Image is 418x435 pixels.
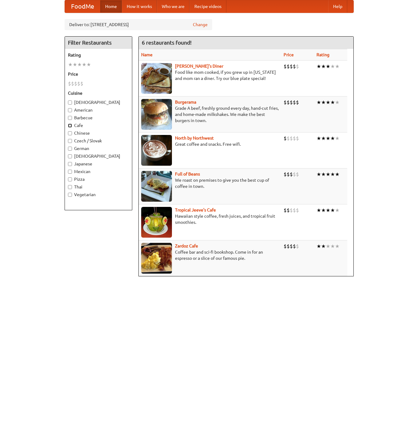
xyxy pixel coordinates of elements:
[321,207,326,214] li: ★
[68,71,129,77] h5: Price
[287,171,290,178] li: $
[141,99,172,130] img: burgerama.jpg
[330,243,335,250] li: ★
[68,107,129,113] label: American
[68,192,129,198] label: Vegetarian
[335,99,340,106] li: ★
[71,80,74,87] li: $
[290,207,293,214] li: $
[68,130,129,136] label: Chinese
[316,135,321,142] li: ★
[175,136,214,140] a: North by Northwest
[68,176,129,182] label: Pizza
[326,63,330,70] li: ★
[287,99,290,106] li: $
[284,243,287,250] li: $
[68,177,72,181] input: Pizza
[175,243,198,248] a: Zardoz Cafe
[68,52,129,58] h5: Rating
[293,135,296,142] li: $
[74,80,77,87] li: $
[141,63,172,94] img: sallys.jpg
[326,135,330,142] li: ★
[321,135,326,142] li: ★
[293,99,296,106] li: $
[175,100,196,105] a: Burgerama
[142,40,192,45] ng-pluralize: 6 restaurants found!
[68,61,73,68] li: ★
[68,154,72,158] input: [DEMOGRAPHIC_DATA]
[68,153,129,159] label: [DEMOGRAPHIC_DATA]
[326,243,330,250] li: ★
[326,207,330,214] li: ★
[65,0,100,13] a: FoodMe
[326,171,330,178] li: ★
[284,63,287,70] li: $
[141,171,172,202] img: beans.jpg
[68,184,129,190] label: Thai
[284,135,287,142] li: $
[157,0,189,13] a: Who we are
[330,99,335,106] li: ★
[141,135,172,166] img: north.jpg
[284,171,287,178] li: $
[68,170,72,174] input: Mexican
[296,63,299,70] li: $
[316,171,321,178] li: ★
[321,99,326,106] li: ★
[100,0,122,13] a: Home
[141,105,279,124] p: Grade A beef, freshly ground every day, hand-cut fries, and home-made milkshakes. We make the bes...
[65,19,212,30] div: Deliver to: [STREET_ADDRESS]
[287,207,290,214] li: $
[330,135,335,142] li: ★
[68,116,72,120] input: Barbecue
[326,99,330,106] li: ★
[68,162,72,166] input: Japanese
[328,0,347,13] a: Help
[321,63,326,70] li: ★
[335,135,340,142] li: ★
[330,207,335,214] li: ★
[287,63,290,70] li: $
[68,161,129,167] label: Japanese
[287,135,290,142] li: $
[287,243,290,250] li: $
[335,243,340,250] li: ★
[68,124,72,128] input: Cafe
[335,63,340,70] li: ★
[290,171,293,178] li: $
[68,122,129,129] label: Cafe
[193,22,208,28] a: Change
[68,138,129,144] label: Czech / Slovak
[293,243,296,250] li: $
[68,147,72,151] input: German
[316,207,321,214] li: ★
[68,168,129,175] label: Mexican
[141,207,172,238] img: jeeves.jpg
[68,139,72,143] input: Czech / Slovak
[290,135,293,142] li: $
[68,99,129,105] label: [DEMOGRAPHIC_DATA]
[175,64,223,69] a: [PERSON_NAME]'s Diner
[293,207,296,214] li: $
[141,52,153,57] a: Name
[290,99,293,106] li: $
[68,185,72,189] input: Thai
[141,177,279,189] p: We roast on premises to give you the best cup of coffee in town.
[141,213,279,225] p: Hawaiian style coffee, fresh juices, and tropical fruit smoothies.
[316,52,329,57] a: Rating
[296,99,299,106] li: $
[293,63,296,70] li: $
[175,172,200,176] a: Full of Beans
[316,99,321,106] li: ★
[73,61,77,68] li: ★
[80,80,83,87] li: $
[316,63,321,70] li: ★
[330,63,335,70] li: ★
[321,243,326,250] li: ★
[296,207,299,214] li: $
